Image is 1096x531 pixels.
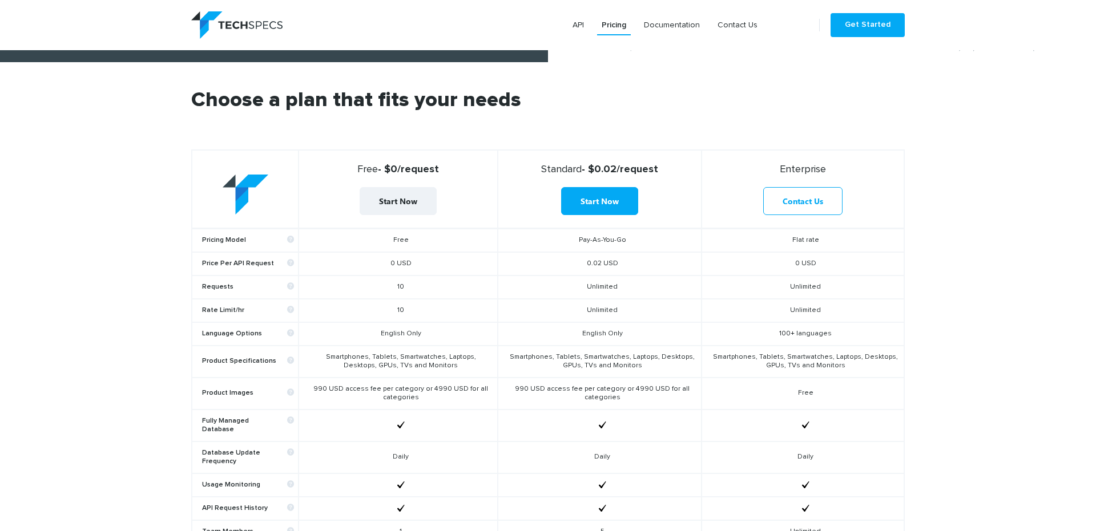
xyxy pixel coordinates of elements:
a: Start Now [360,187,437,215]
td: Free [702,378,904,410]
td: Unlimited [498,275,702,299]
a: API [568,15,589,35]
a: Get Started [831,13,905,37]
td: Smartphones, Tablets, Smartwatches, Laptops, Desktops, GPUs, TVs and Monitors [299,346,497,378]
b: API Request History [202,504,294,513]
a: Contact Us [713,15,762,35]
img: logo [191,11,283,39]
td: 990 USD access fee per category or 4990 USD for all categories [498,378,702,410]
h2: Choose a plan that fits your needs [191,90,905,149]
td: Daily [702,441,904,473]
b: Language Options [202,330,294,338]
td: 0 USD [299,252,497,275]
td: Pay-As-You-Go [498,228,702,252]
b: Product Specifications [202,357,294,366]
b: Usage Monitoring [202,481,294,489]
td: Flat rate [702,228,904,252]
strong: - $0/request [304,163,492,176]
td: Daily [498,441,702,473]
b: Product Images [202,389,294,398]
td: 100+ languages [702,322,904,346]
td: Unlimited [702,275,904,299]
td: 0 USD [702,252,904,275]
td: English Only [498,322,702,346]
b: Rate Limit/hr [202,306,294,315]
b: Database Update Frequency [202,449,294,466]
td: 10 [299,299,497,322]
td: Smartphones, Tablets, Smartwatches, Laptops, Desktops, GPUs, TVs and Monitors [702,346,904,378]
img: table-logo.png [223,175,268,215]
td: 10 [299,275,497,299]
b: Requests [202,283,294,291]
td: 990 USD access fee per category or 4990 USD for all categories [299,378,497,410]
b: Pricing Model [202,236,294,245]
a: Start Now [561,187,638,215]
td: Unlimited [702,299,904,322]
span: Free [357,164,378,175]
span: Enterprise [780,164,826,175]
td: English Only [299,322,497,346]
strong: - $0.02/request [503,163,696,176]
td: Free [299,228,497,252]
td: Unlimited [498,299,702,322]
a: Contact Us [763,187,843,215]
a: Documentation [639,15,704,35]
span: Standard [541,164,582,175]
td: 0.02 USD [498,252,702,275]
b: Fully Managed Database [202,417,294,434]
td: Smartphones, Tablets, Smartwatches, Laptops, Desktops, GPUs, TVs and Monitors [498,346,702,378]
a: Pricing [597,15,631,35]
td: Daily [299,441,497,473]
b: Price Per API Request [202,260,294,268]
